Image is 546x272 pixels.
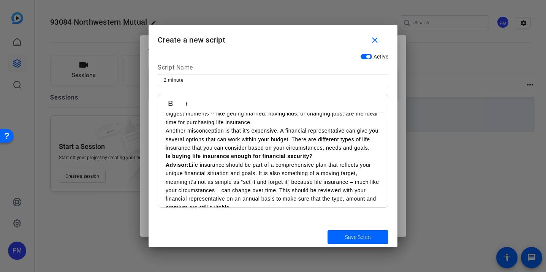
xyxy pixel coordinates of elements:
[166,162,189,168] strong: Advisor:
[163,96,178,111] button: Bold (⌘B)
[328,230,388,244] button: Save Script
[166,153,313,159] strong: Is buying life insurance enough for financial security?
[345,233,371,241] span: Save Script
[149,25,397,49] h1: Create a new script
[370,36,380,45] mat-icon: close
[166,127,380,152] p: Another misconception is that it’s expensive. A financial representative can give you several opt...
[166,161,380,212] p: Life insurance should be part of a comprehensive plan that reflects your unique financial situati...
[158,63,388,74] div: Script Name
[166,101,380,127] p: One myth is that “now is not the right time.” [PERSON_NAME], some of life’s biggest moments -- li...
[373,54,389,60] span: Active
[164,76,382,85] input: Enter Script Name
